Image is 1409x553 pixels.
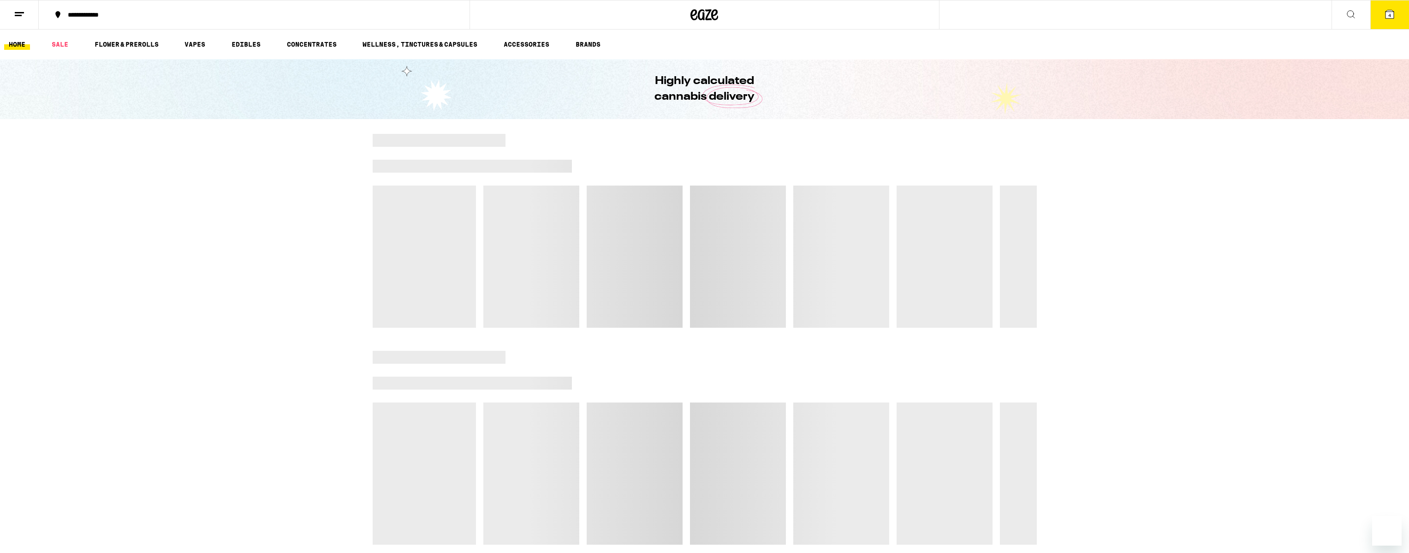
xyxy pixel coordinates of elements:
iframe: Button to launch messaging window [1372,516,1402,546]
a: WELLNESS, TINCTURES & CAPSULES [358,39,482,50]
span: 4 [1388,12,1391,18]
a: SALE [47,39,73,50]
button: 4 [1370,0,1409,29]
h1: Highly calculated cannabis delivery [629,73,781,105]
a: CONCENTRATES [282,39,341,50]
a: BRANDS [571,39,605,50]
a: EDIBLES [227,39,265,50]
a: HOME [4,39,30,50]
a: VAPES [180,39,210,50]
a: ACCESSORIES [499,39,554,50]
a: FLOWER & PREROLLS [90,39,163,50]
